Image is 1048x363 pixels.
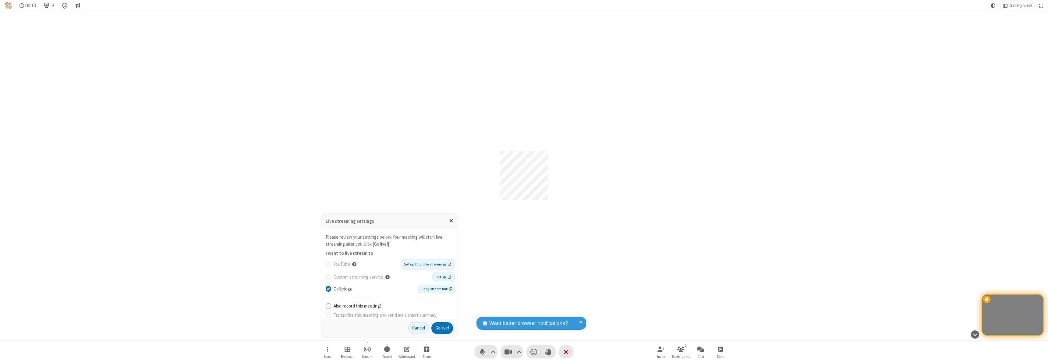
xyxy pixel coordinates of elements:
button: Go live! [431,322,453,334]
span: Polls [717,355,724,358]
span: 2 [52,3,54,9]
span: Invite [657,355,665,358]
button: Mute (⌘+Shift+A) [475,345,497,358]
div: Meeting details Encryption enabled [59,1,71,10]
label: Custom streaming service [334,272,430,282]
span: Whiteboard [398,355,415,358]
button: Hide [968,327,981,342]
a: Set up [432,272,455,282]
label: I want to live stream to [326,250,373,256]
span: Record [382,355,392,358]
button: End or leave meeting [559,345,573,358]
a: Set up YouTube streaming [401,259,455,269]
button: Stop video (⌘+Shift+V) [501,345,523,358]
button: Invite participants (⌘+Shift+I) [652,343,670,361]
button: Start sharing [417,343,436,361]
img: QA Selenium DO NOT DELETE OR CHANGE [5,2,12,9]
button: Live stream to a custom RTMP server must be set up before your meeting. [383,272,391,282]
span: Chat [697,355,704,358]
button: Raise hand [541,345,556,358]
button: Open menu [318,343,337,361]
button: Fullscreen [1037,1,1046,10]
span: More [324,355,331,358]
button: Open participant list [41,1,57,10]
label: Live streaming settings [326,218,374,224]
span: Stream [362,355,372,358]
span: Want better browser notifications? [489,319,568,327]
button: Conversation [73,1,83,10]
label: YouTube [334,260,398,269]
button: Using system theme [988,1,998,10]
button: Open poll [711,343,730,361]
span: Copy stream link [421,286,452,292]
button: Send a reaction [526,345,541,358]
label: Transcribe this meeting and send me a smart summary [334,312,453,319]
label: Please review your settings below. Your meeting will start live streaming after you click [Go live!] [326,234,442,247]
button: Change layout [1000,1,1034,10]
button: Open participant list [672,343,690,361]
button: Stream [358,343,376,361]
span: Breakout [341,355,354,358]
label: Also record this meeting? [334,303,453,310]
button: Copy stream link [418,285,455,293]
button: Start recording [378,343,396,361]
button: Open chat [692,343,710,361]
button: Video setting [515,345,523,358]
button: Manage Breakout Rooms [338,343,356,361]
div: 2 [683,343,689,348]
span: Share [423,355,431,358]
button: Live stream to YouTube must be set up before your meeting. For instructions on how to set it up, ... [350,260,358,269]
button: Open shared whiteboard [398,343,416,361]
span: Gallery view [1010,3,1032,8]
label: Callbridge [334,286,416,293]
button: Close popover [445,213,458,228]
button: Audio settings [489,345,497,358]
button: Cancel [408,322,429,334]
div: Timer [17,1,39,10]
span: Participants [672,355,690,358]
span: 00:10 [25,3,36,9]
